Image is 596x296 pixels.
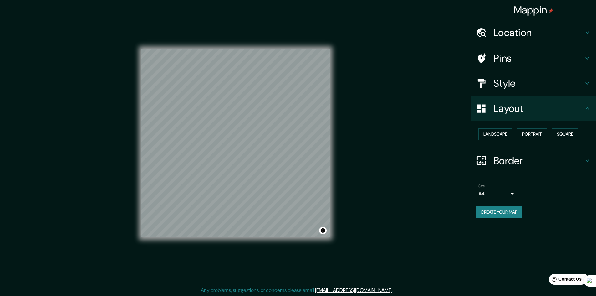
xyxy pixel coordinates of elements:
h4: Border [493,154,583,167]
button: Landscape [478,128,512,140]
h4: Layout [493,102,583,115]
div: Layout [471,96,596,121]
div: Border [471,148,596,173]
div: . [393,287,394,294]
iframe: Help widget launcher [540,272,589,289]
div: A4 [478,189,516,199]
button: Create your map [476,206,522,218]
label: Size [478,183,485,189]
button: Square [552,128,578,140]
div: Location [471,20,596,45]
button: Portrait [517,128,547,140]
a: [EMAIL_ADDRESS][DOMAIN_NAME] [315,287,392,293]
button: Toggle attribution [319,227,327,234]
h4: Mappin [514,4,553,16]
p: Any problems, suggestions, or concerns please email . [201,287,393,294]
img: pin-icon.png [548,8,553,13]
h4: Location [493,26,583,39]
canvas: Map [141,49,330,237]
div: Style [471,71,596,96]
h4: Pins [493,52,583,65]
h4: Style [493,77,583,90]
div: . [394,287,395,294]
div: Pins [471,46,596,71]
